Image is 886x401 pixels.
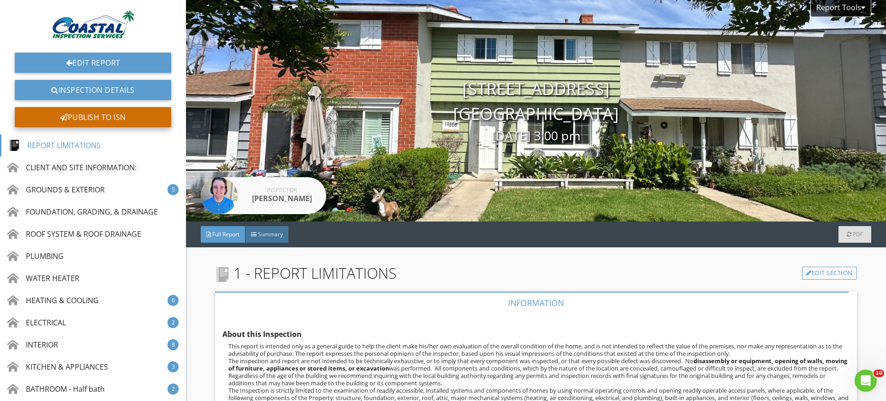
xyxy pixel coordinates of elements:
div: WATER HEATER [7,273,79,284]
a: Inspector [PERSON_NAME] [201,177,326,214]
a: Inspection Details [15,80,171,100]
a: Edit Report [15,53,171,73]
div: FOUNDATION, GRADING, & DRAINAGE [7,206,158,217]
img: website_grey.svg [15,24,22,31]
div: Domain: [DOMAIN_NAME] [24,24,102,31]
div: 6 [168,295,179,306]
img: CoastalInsD04bR02bP01ZL.jpg [49,7,138,42]
div: 2 [168,317,179,328]
span: PDF [853,230,863,238]
div: 2 [168,383,179,395]
div: GROUNDS & EXTERIOR [7,184,105,195]
img: logo_orange.svg [15,15,22,22]
span: Full Report [212,230,239,238]
span: 10 [874,370,884,377]
img: kyle_parks_headhshot.jpg [201,177,238,214]
strong: About this Inspection [222,329,302,339]
span: 1 - REPORT LIMITATIONS [215,262,396,284]
div: HEATING & COOLING [7,295,99,306]
div: INTERIOR [7,339,58,350]
img: tab_domain_overview_orange.svg [25,54,32,61]
div: REPORT LIMITATIONS [9,140,101,151]
div: Publish to ISN [15,107,171,127]
span: The inspection and report are not intended to be technically exhaustive, or to imply that every c... [228,357,847,387]
strong: disassembly or equipment, opening of walls, moving of furniture, appliances or stored items, or e... [228,357,847,372]
div: BATHROOM - Half bath [7,383,105,395]
div: 5 [168,184,179,195]
div: ROOF SYSTEM & ROOF DRAINAGE [7,228,141,239]
div: Keywords by Traffic [102,54,156,60]
iframe: Intercom live chat [855,370,877,392]
div: [STREET_ADDRESS] [GEOGRAPHIC_DATA] [186,77,886,145]
div: v 4.0.25 [26,15,45,22]
div: Domain Overview [35,54,83,60]
div: [DATE] 3:00 pm [186,126,886,145]
img: tab_keywords_by_traffic_grey.svg [92,54,99,61]
a: Edit Section [802,267,857,280]
div: Inspector [245,187,319,193]
div: KITCHEN & APPLIANCES [7,361,108,372]
div: PLUMBING [7,251,64,262]
div: 8 [168,339,179,350]
span: Summary [258,230,283,238]
div: CLIENT AND SITE INFORMATION: [7,162,137,173]
div: [PERSON_NAME] [245,193,319,204]
div: ELECTRICAL [7,317,66,328]
div: 3 [168,361,179,372]
span: This report is intended only as a general guide to help the client make his/her own evaluation of... [228,342,842,358]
